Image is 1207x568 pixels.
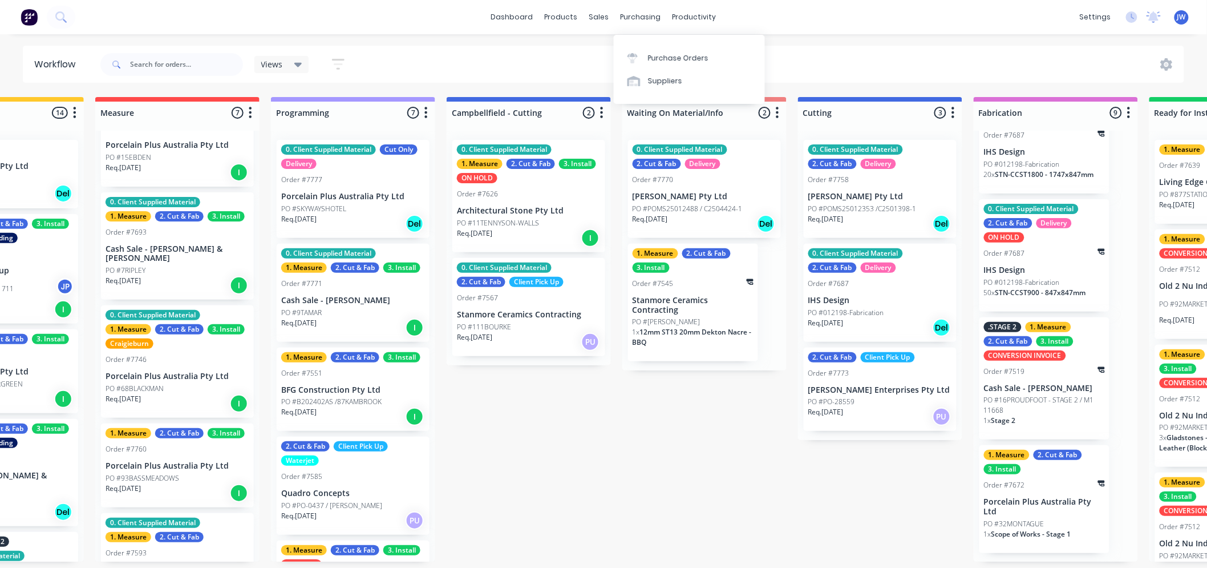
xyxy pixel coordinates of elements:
[155,532,204,542] div: 2. Cut & Fab
[106,461,249,471] p: Porcelain Plus Australia Pty Ltd
[281,263,327,273] div: 1. Measure
[457,206,601,216] p: Architectural Stone Pty Ltd
[106,518,200,528] div: 0. Client Supplied Material
[101,192,254,300] div: 0. Client Supplied Material1. Measure2. Cut & Fab3. InstallOrder #7693Cash Sale - [PERSON_NAME] &...
[281,144,376,155] div: 0. Client Supplied Material
[406,511,424,530] div: PU
[230,394,248,413] div: I
[281,318,317,328] p: Req. [DATE]
[633,317,700,327] p: PO #[PERSON_NAME]
[106,339,153,349] div: Craigieburn
[281,397,382,407] p: PO #B202402AS /87KAMBROOK
[984,147,1105,157] p: IHS Design
[230,484,248,502] div: I
[281,308,322,318] p: PO #9TAMAR
[808,214,844,224] p: Req. [DATE]
[281,296,425,305] p: Cash Sale - [PERSON_NAME]
[808,296,952,305] p: IHS Design
[581,229,600,247] div: I
[808,352,857,362] div: 2. Cut & Fab
[984,130,1025,140] div: Order #7687
[984,170,995,179] span: 20 x
[581,333,600,351] div: PU
[331,352,379,362] div: 2. Cut & Fab
[155,324,204,335] div: 2. Cut & Fab
[383,352,420,362] div: 3. Install
[281,159,317,169] div: Delivery
[334,441,388,452] div: Client Pick Up
[383,545,420,555] div: 3. Install
[1160,144,1205,155] div: 1. Measure
[995,288,1086,297] span: STN-CCST900 - 847x847mm
[457,322,511,332] p: PO #111BOURKE
[633,175,674,185] div: Order #7770
[1160,492,1197,502] div: 3. Install
[757,215,775,233] div: Del
[682,248,731,259] div: 2. Cut & Fab
[106,324,151,335] div: 1. Measure
[633,159,681,169] div: 2. Cut & Fab
[457,159,503,169] div: 1. Measure
[984,351,1066,361] div: CONVERSION INVOICE
[1074,9,1117,26] div: settings
[861,352,915,362] div: Client Pick Up
[457,173,497,183] div: ON HOLD
[984,450,1030,460] div: 1. Measure
[106,265,145,276] p: PO #7RIPLEY
[281,368,322,378] div: Order #7551
[106,211,151,221] div: 1. Measure
[633,248,678,259] div: 1. Measure
[1160,349,1205,360] div: 1. Measure
[106,163,141,173] p: Req. [DATE]
[331,545,379,555] div: 2. Cut & Fab
[281,248,376,259] div: 0. Client Supplied Material
[281,352,327,362] div: 1. Measure
[667,9,722,26] div: productivity
[648,53,708,63] div: Purchase Orders
[1160,522,1201,532] div: Order #7512
[406,408,424,426] div: I
[808,407,844,417] p: Req. [DATE]
[633,279,674,289] div: Order #7545
[628,244,758,362] div: 1. Measure2. Cut & Fab3. InstallOrder #7545Stanmore Ceramics ContractingPO #[PERSON_NAME]1x12mm S...
[281,511,317,521] p: Req. [DATE]
[808,144,903,155] div: 0. Client Supplied Material
[628,140,781,238] div: 0. Client Supplied Material2. Cut & FabDeliveryOrder #7770[PERSON_NAME] Pty LtdPO #POMS25012488 /...
[861,159,896,169] div: Delivery
[1160,315,1195,325] p: Req. [DATE]
[984,204,1079,214] div: 0. Client Supplied Material
[34,58,81,71] div: Workflow
[1160,264,1201,275] div: Order #7512
[984,497,1105,517] p: Porcelain Plus Australia Pty Ltd
[106,384,164,394] p: PO #68BLACKMAN
[633,144,727,155] div: 0. Client Supplied Material
[633,204,743,214] p: PO #POMS25012488 / C2504424-1
[1026,322,1071,332] div: 1. Measure
[633,327,752,347] span: 12mm ST13 20mm Dekton Nacre - BBQ
[452,140,605,252] div: 0. Client Supplied Material1. Measure2. Cut & Fab3. InstallON HOLDOrder #7626Architectural Stone ...
[277,348,430,432] div: 1. Measure2. Cut & Fab3. InstallOrder #7551BFG Construction Pty LtdPO #B202402AS /87KAMBROOKReq.[...
[509,277,564,287] div: Client Pick Up
[808,204,917,214] p: PO #POMS25012353 /C2501398-1
[457,263,552,273] div: 0. Client Supplied Material
[406,319,424,337] div: I
[32,334,69,344] div: 3. Install
[984,519,1044,529] p: PO #32MONTAGUE
[281,489,425,498] p: Quadro Concepts
[406,215,424,233] div: Del
[804,140,957,238] div: 0. Client Supplied Material2. Cut & FabDeliveryOrder #7758[PERSON_NAME] Pty LtdPO #POMS25012353 /...
[281,175,322,185] div: Order #7777
[633,263,670,273] div: 3. Install
[991,529,1071,539] span: Scope of Works - Stage 1
[979,317,1109,440] div: .STAGE 21. Measure2. Cut & Fab3. InstallCONVERSION INVOICEOrder #7519Cash Sale - [PERSON_NAME]PO ...
[106,310,200,320] div: 0. Client Supplied Material
[984,248,1025,259] div: Order #7687
[984,366,1025,377] div: Order #7519
[633,192,776,202] p: [PERSON_NAME] Pty Ltd
[933,408,951,426] div: PU
[54,184,72,203] div: Del
[457,293,498,303] div: Order #7567
[984,384,1105,393] p: Cash Sale - [PERSON_NAME]
[106,372,249,381] p: Porcelain Plus Australia Pty Ltd
[984,395,1105,416] p: PO #16PROUDFOOT - STAGE 2 / M1 11668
